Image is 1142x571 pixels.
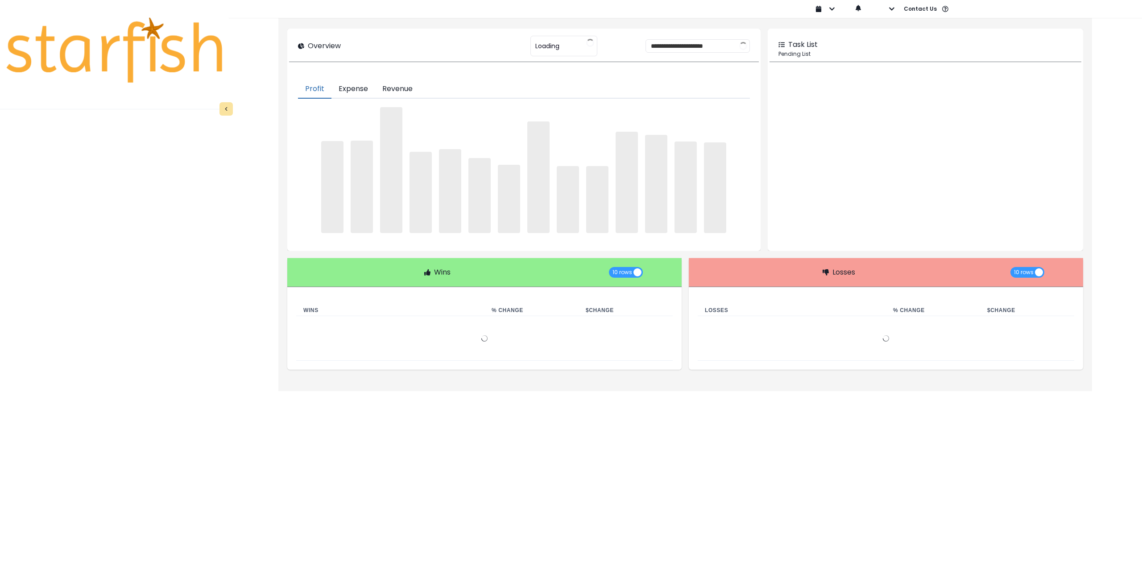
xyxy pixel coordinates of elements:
span: ‌ [704,142,726,233]
span: ‌ [380,107,402,233]
p: Wins [434,267,451,278]
th: $ Change [980,305,1074,316]
span: 10 rows [612,267,632,278]
button: Expense [331,80,375,99]
p: Pending List [778,50,1072,58]
span: ‌ [498,165,520,233]
p: Overview [308,41,341,51]
th: % Change [886,305,980,316]
p: Losses [832,267,855,278]
button: Revenue [375,80,420,99]
span: ‌ [645,135,667,233]
th: Losses [698,305,886,316]
span: ‌ [527,121,550,233]
span: ‌ [468,158,491,233]
span: ‌ [674,142,697,233]
span: ‌ [557,166,579,233]
th: % Change [484,305,579,316]
p: Task List [788,39,818,50]
button: Profit [298,80,331,99]
span: Loading [535,37,559,55]
span: ‌ [351,141,373,233]
span: ‌ [586,166,608,233]
th: $ Change [579,305,673,316]
th: Wins [296,305,484,316]
span: ‌ [321,141,343,233]
span: ‌ [439,149,461,233]
span: ‌ [410,152,432,233]
span: 10 rows [1014,267,1034,278]
span: ‌ [616,132,638,233]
